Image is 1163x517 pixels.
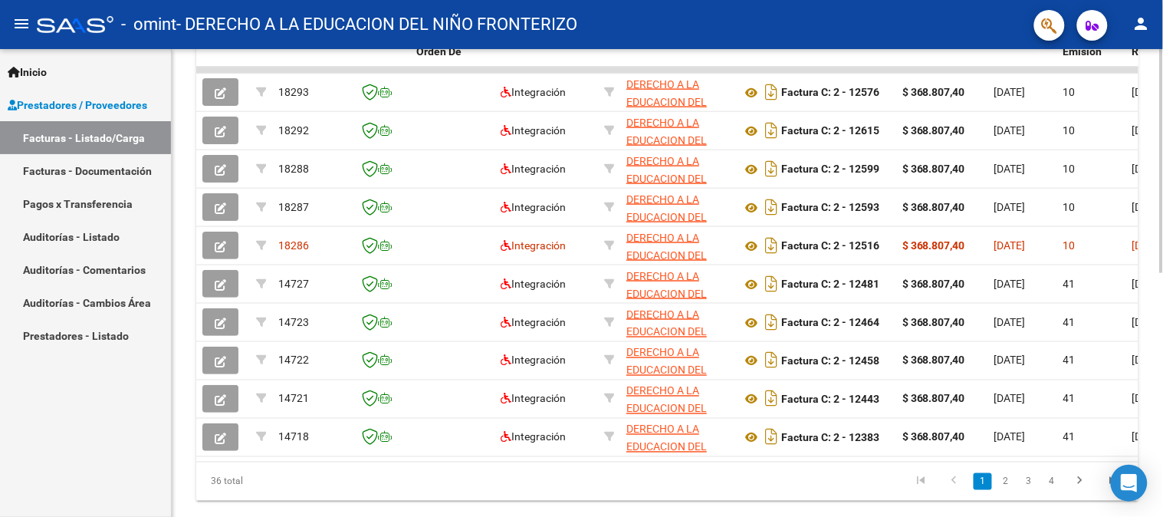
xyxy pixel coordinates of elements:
[781,432,879,444] strong: Factura C: 2 - 12383
[994,201,1026,213] span: [DATE]
[278,393,309,405] span: 14721
[626,306,729,338] div: 30678688092
[1063,393,1076,405] span: 41
[994,469,1017,495] li: page 2
[902,278,965,290] strong: $ 368.807,40
[761,425,781,449] i: Descargar documento
[626,308,719,356] span: DERECHO A LA EDUCACION DEL NIÑO FRONTERIZO
[626,421,729,453] div: 30678688092
[761,118,781,143] i: Descargar documento
[620,18,735,85] datatable-header-cell: Razón Social
[501,431,566,443] span: Integración
[902,393,965,405] strong: $ 368.807,40
[1063,354,1076,367] span: 41
[1017,469,1040,495] li: page 3
[781,278,879,291] strong: Factura C: 2 - 12481
[994,354,1026,367] span: [DATE]
[761,195,781,219] i: Descargar documento
[781,87,879,99] strong: Factura C: 2 - 12576
[278,124,309,137] span: 18292
[349,18,410,85] datatable-header-cell: CAE
[121,8,176,41] span: - omint
[940,473,969,490] a: go to previous page
[994,393,1026,405] span: [DATE]
[781,163,879,176] strong: Factura C: 2 - 12599
[501,86,566,98] span: Integración
[501,239,566,252] span: Integración
[902,431,965,443] strong: $ 368.807,40
[994,86,1026,98] span: [DATE]
[1063,86,1076,98] span: 10
[12,15,31,33] mat-icon: menu
[735,18,896,85] datatable-header-cell: CPBT
[278,278,309,290] span: 14727
[1063,239,1076,252] span: 10
[988,18,1057,85] datatable-header-cell: Fecha Cpbt
[902,316,965,328] strong: $ 368.807,40
[8,97,147,114] span: Prestadores / Proveedores
[626,232,719,279] span: DERECHO A LA EDUCACION DEL NIÑO FRONTERIZO
[501,316,566,328] span: Integración
[626,383,729,415] div: 30678688092
[626,114,729,147] div: 30678688092
[1057,18,1126,85] datatable-header-cell: Días desde Emisión
[8,64,47,81] span: Inicio
[781,240,879,252] strong: Factura C: 2 - 12516
[906,473,935,490] a: go to first page
[761,348,781,373] i: Descargar documento
[272,18,349,85] datatable-header-cell: ID
[781,394,879,406] strong: Factura C: 2 - 12443
[902,239,965,252] strong: $ 368.807,40
[761,80,781,104] i: Descargar documento
[1040,469,1063,495] li: page 4
[1063,316,1076,328] span: 41
[626,344,729,377] div: 30678688092
[1063,201,1076,213] span: 10
[626,76,729,108] div: 30678688092
[1099,473,1129,490] a: go to last page
[1043,473,1061,490] a: 4
[1063,163,1076,175] span: 10
[626,385,719,433] span: DERECHO A LA EDUCACION DEL NIÑO FRONTERIZO
[278,239,309,252] span: 18286
[781,125,879,137] strong: Factura C: 2 - 12615
[1132,15,1151,33] mat-icon: person
[626,268,729,300] div: 30678688092
[902,201,965,213] strong: $ 368.807,40
[176,8,577,41] span: - DERECHO A LA EDUCACION DEL NIÑO FRONTERIZO
[971,469,994,495] li: page 1
[1063,278,1076,290] span: 41
[781,202,879,214] strong: Factura C: 2 - 12593
[278,201,309,213] span: 18287
[902,86,965,98] strong: $ 368.807,40
[626,347,719,394] span: DERECHO A LA EDUCACION DEL NIÑO FRONTERIZO
[994,239,1026,252] span: [DATE]
[501,393,566,405] span: Integración
[626,423,719,471] span: DERECHO A LA EDUCACION DEL NIÑO FRONTERIZO
[501,278,566,290] span: Integración
[501,201,566,213] span: Integración
[994,163,1026,175] span: [DATE]
[278,316,309,328] span: 14723
[761,272,781,296] i: Descargar documento
[278,86,309,98] span: 18293
[626,229,729,262] div: 30678688092
[626,155,719,203] span: DERECHO A LA EDUCACION DEL NIÑO FRONTERIZO
[1063,28,1117,58] span: Días desde Emisión
[501,124,566,137] span: Integración
[196,463,382,501] div: 36 total
[761,156,781,181] i: Descargar documento
[501,354,566,367] span: Integración
[494,18,598,85] datatable-header-cell: Area
[1063,124,1076,137] span: 10
[761,233,781,258] i: Descargar documento
[974,473,992,490] a: 1
[501,163,566,175] span: Integración
[626,270,719,318] span: DERECHO A LA EDUCACION DEL NIÑO FRONTERIZO
[278,163,309,175] span: 18288
[626,117,719,164] span: DERECHO A LA EDUCACION DEL NIÑO FRONTERIZO
[626,193,719,241] span: DERECHO A LA EDUCACION DEL NIÑO FRONTERIZO
[994,431,1026,443] span: [DATE]
[278,431,309,443] span: 14718
[626,191,729,223] div: 30678688092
